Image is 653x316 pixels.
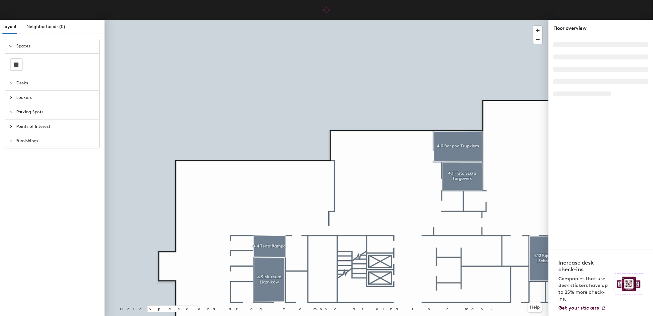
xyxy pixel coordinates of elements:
span: Furnishings [16,134,96,148]
span: collapsed [9,125,13,128]
span: collapsed [9,81,13,85]
span: Parking Spots [16,105,96,119]
button: Help [528,302,542,312]
span: Get your stickers [558,305,599,311]
a: Get your stickers [558,305,606,311]
span: collapsed [9,139,13,143]
span: Spaces [16,39,96,53]
span: collapsed [9,96,13,99]
span: collapsed [9,110,13,114]
span: Points of Interest [16,120,96,134]
img: Sticker logo [615,273,643,294]
p: Companies that use desk stickers have up to 25% more check-ins. [558,275,611,302]
div: Floor overview [553,25,648,32]
span: Layout [2,24,17,29]
span: Lockers [16,91,96,105]
h4: Increase desk check-ins [558,259,611,273]
span: Neighborhoods (0) [26,24,65,29]
span: Desks [16,76,96,90]
span: expanded [9,44,13,48]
